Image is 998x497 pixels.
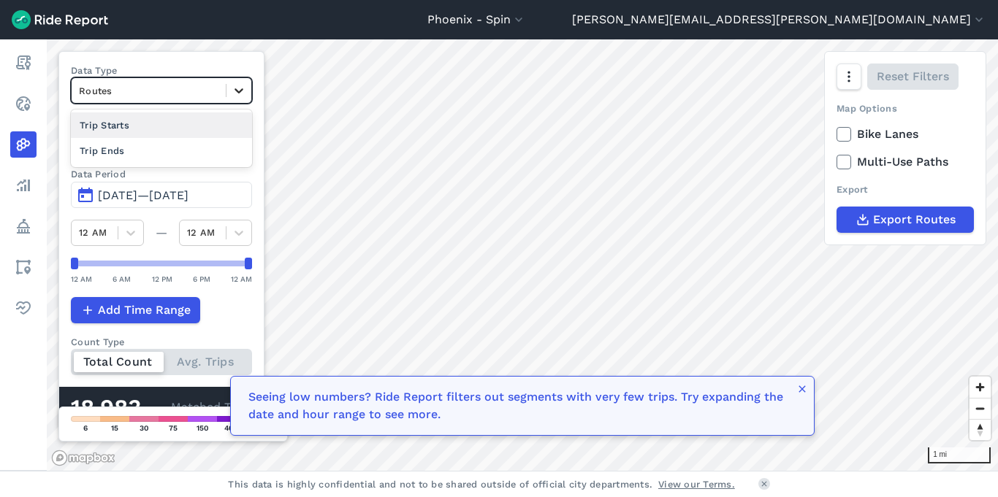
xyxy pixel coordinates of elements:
[12,10,108,29] img: Ride Report
[152,272,172,285] div: 12 PM
[71,63,252,77] label: Data Type
[71,182,252,208] button: [DATE]—[DATE]
[71,167,252,181] label: Data Period
[837,207,974,233] button: Export Routes
[837,153,974,171] label: Multi-Use Paths
[71,335,252,349] div: Count Type
[71,272,92,285] div: 12 AM
[572,11,986,28] button: [PERSON_NAME][EMAIL_ADDRESS][PERSON_NAME][DOMAIN_NAME]
[10,131,37,158] a: Heatmaps
[98,188,188,202] span: [DATE]—[DATE]
[867,63,959,90] button: Reset Filters
[928,447,991,463] div: 1 mi
[10,50,37,76] a: Report
[877,68,949,85] span: Reset Filters
[837,126,974,143] label: Bike Lanes
[71,138,252,163] div: Trip Ends
[970,419,991,440] button: Reset bearing to north
[47,39,998,471] canvas: Map
[51,450,115,466] a: Mapbox logo
[873,211,956,228] span: Export Routes
[71,398,171,417] div: 18,983
[10,90,37,117] a: Realtime
[144,224,179,242] div: —
[10,213,37,239] a: Policy
[837,101,974,115] div: Map Options
[10,172,37,199] a: Analyze
[71,112,252,138] div: Trip Starts
[71,297,200,323] button: Add Time Range
[10,254,37,280] a: Areas
[59,387,264,428] div: Matched Trips
[98,301,191,319] span: Add Time Range
[970,377,991,398] button: Zoom in
[231,272,252,285] div: 12 AM
[427,11,526,28] button: Phoenix - Spin
[658,477,735,491] a: View our Terms.
[970,398,991,419] button: Zoom out
[193,272,210,285] div: 6 PM
[837,182,974,196] div: Export
[113,272,131,285] div: 6 AM
[10,295,37,321] a: Health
